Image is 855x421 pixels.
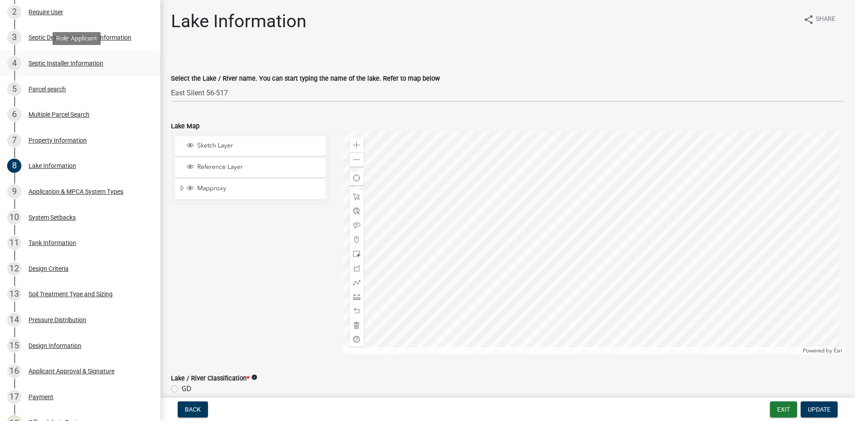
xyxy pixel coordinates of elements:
button: shareShare [796,11,843,28]
h1: Lake Information [171,11,306,32]
div: Powered by [801,347,844,354]
div: 4 [7,56,21,70]
div: 3 [7,30,21,45]
div: Zoom in [350,138,364,152]
div: System Setbacks [28,214,76,221]
span: Back [185,406,201,413]
label: Select the Lake / River name. You can start typing the name of the lake. Refer to map below [171,76,440,82]
ul: Layer List [174,134,326,202]
div: Septic Design Contractor Information [28,34,131,41]
span: Expand [179,184,185,194]
div: Tank Information [28,240,76,246]
span: Share [816,14,835,25]
label: Lake / River Classification [171,376,249,382]
div: Application & MPCA System Types [28,188,123,195]
div: Payment [28,394,53,400]
span: Reference Layer [195,163,322,171]
div: Design Criteria [28,266,69,272]
div: 11 [7,236,21,250]
div: 7 [7,133,21,147]
div: Property Information [28,137,87,143]
div: Find my location [350,171,364,185]
label: GD [182,384,191,394]
div: Require User [28,9,63,15]
div: 10 [7,210,21,225]
div: Zoom out [350,152,364,167]
div: Lake Information [28,163,76,169]
div: Pressure Distribution [28,317,86,323]
div: Soil Treatment Type and Sizing [28,291,113,297]
div: Mapproxy [185,184,322,193]
button: Back [178,401,208,417]
div: 17 [7,390,21,404]
a: Esri [834,347,842,354]
i: share [803,14,814,25]
span: Mapproxy [195,184,322,192]
div: Parcel search [28,86,66,92]
div: Applicant Approval & Signature [28,368,114,374]
div: Septic Installer Information [28,60,103,66]
div: 12 [7,262,21,276]
div: Design Information [28,343,81,349]
span: Update [808,406,831,413]
i: info [251,374,257,380]
div: 16 [7,364,21,378]
li: Mapproxy [175,179,326,200]
div: Reference Layer [185,163,322,172]
div: Role: Applicant [53,32,101,45]
div: 6 [7,107,21,122]
div: 14 [7,313,21,327]
div: 5 [7,82,21,96]
li: Sketch Layer [175,136,326,156]
label: Lake Map [171,123,199,130]
div: 2 [7,5,21,19]
li: Reference Layer [175,158,326,178]
div: 8 [7,159,21,173]
div: 13 [7,287,21,301]
div: 9 [7,184,21,199]
button: Exit [770,401,797,417]
span: Sketch Layer [195,142,322,150]
div: Sketch Layer [185,142,322,151]
button: Update [801,401,838,417]
div: Multiple Parcel Search [28,111,90,118]
div: 15 [7,339,21,353]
